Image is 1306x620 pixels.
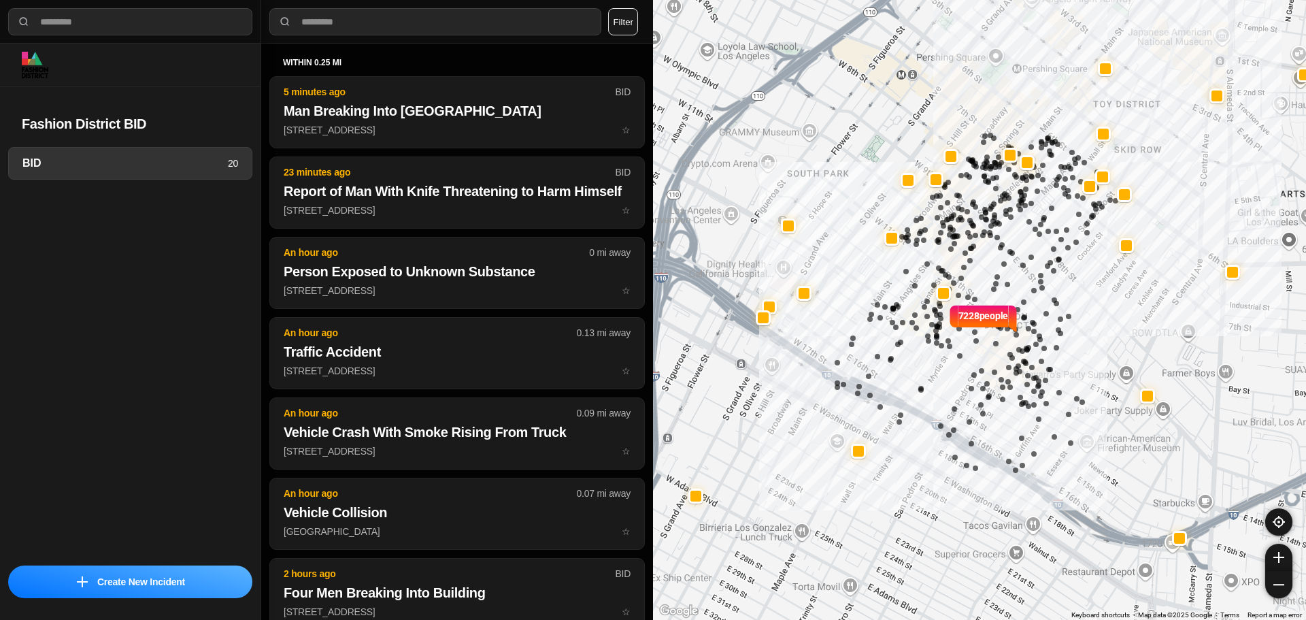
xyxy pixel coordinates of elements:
p: 0.07 mi away [577,487,631,500]
img: Google [656,602,701,620]
a: Terms (opens in new tab) [1220,611,1239,619]
p: An hour ago [284,406,577,420]
img: notch [948,304,958,333]
button: Filter [608,8,638,35]
button: 23 minutes agoBIDReport of Man With Knife Threatening to Harm Himself[STREET_ADDRESS]star [269,157,645,229]
p: [STREET_ADDRESS] [284,203,631,217]
p: [STREET_ADDRESS] [284,284,631,297]
img: notch [1008,304,1018,333]
p: BID [615,567,631,581]
h5: within 0.25 mi [283,57,631,68]
a: 5 minutes agoBIDMan Breaking Into [GEOGRAPHIC_DATA][STREET_ADDRESS]star [269,124,645,135]
p: BID [615,85,631,99]
img: search [278,15,292,29]
span: Map data ©2025 Google [1138,611,1212,619]
a: 2 hours agoBIDFour Men Breaking Into Building[STREET_ADDRESS]star [269,606,645,617]
h3: BID [22,155,228,172]
button: An hour ago0.09 mi awayVehicle Crash With Smoke Rising From Truck[STREET_ADDRESS]star [269,397,645,470]
img: zoom-out [1273,579,1284,590]
p: 2 hours ago [284,567,615,581]
h2: Traffic Accident [284,342,631,361]
a: Open this area in Google Maps (opens a new window) [656,602,701,620]
img: logo [22,52,48,78]
span: star [622,365,631,376]
h2: Four Men Breaking Into Building [284,583,631,602]
p: An hour ago [284,326,577,340]
span: star [622,446,631,457]
p: An hour ago [284,246,589,259]
img: search [17,15,31,29]
h2: Person Exposed to Unknown Substance [284,262,631,281]
a: An hour ago0.07 mi awayVehicle Collision[GEOGRAPHIC_DATA]star [269,525,645,537]
p: 0.13 mi away [577,326,631,340]
p: Create New Incident [97,575,185,589]
a: An hour ago0.13 mi awayTraffic Accident[STREET_ADDRESS]star [269,365,645,376]
p: 20 [228,157,238,170]
p: 0 mi away [589,246,631,259]
img: recenter [1273,516,1285,528]
p: [STREET_ADDRESS] [284,444,631,458]
a: Report a map error [1248,611,1302,619]
span: star [622,606,631,617]
button: Keyboard shortcuts [1071,610,1130,620]
p: 7228 people [958,309,1009,339]
h2: Report of Man With Knife Threatening to Harm Himself [284,182,631,201]
button: iconCreate New Incident [8,566,252,598]
h2: Fashion District BID [22,114,239,133]
p: [STREET_ADDRESS] [284,123,631,137]
a: An hour ago0 mi awayPerson Exposed to Unknown Substance[STREET_ADDRESS]star [269,284,645,296]
img: zoom-in [1273,552,1284,563]
p: [STREET_ADDRESS] [284,364,631,378]
p: 23 minutes ago [284,165,615,179]
a: An hour ago0.09 mi awayVehicle Crash With Smoke Rising From Truck[STREET_ADDRESS]star [269,445,645,457]
button: An hour ago0.07 mi awayVehicle Collision[GEOGRAPHIC_DATA]star [269,478,645,550]
p: An hour ago [284,487,577,500]
span: star [622,205,631,216]
button: An hour ago0.13 mi awayTraffic Accident[STREET_ADDRESS]star [269,317,645,389]
h2: Vehicle Collision [284,503,631,522]
p: [STREET_ADDRESS] [284,605,631,619]
span: star [622,285,631,296]
img: icon [77,576,88,587]
button: 5 minutes agoBIDMan Breaking Into [GEOGRAPHIC_DATA][STREET_ADDRESS]star [269,76,645,148]
button: zoom-in [1265,544,1292,571]
p: 0.09 mi away [577,406,631,420]
h2: Man Breaking Into [GEOGRAPHIC_DATA] [284,101,631,120]
span: star [622,526,631,537]
button: zoom-out [1265,571,1292,598]
button: An hour ago0 mi awayPerson Exposed to Unknown Substance[STREET_ADDRESS]star [269,237,645,309]
p: 5 minutes ago [284,85,615,99]
h2: Vehicle Crash With Smoke Rising From Truck [284,423,631,442]
p: BID [615,165,631,179]
button: recenter [1265,508,1292,536]
a: BID20 [8,147,252,180]
a: 23 minutes agoBIDReport of Man With Knife Threatening to Harm Himself[STREET_ADDRESS]star [269,204,645,216]
p: [GEOGRAPHIC_DATA] [284,525,631,538]
span: star [622,125,631,135]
